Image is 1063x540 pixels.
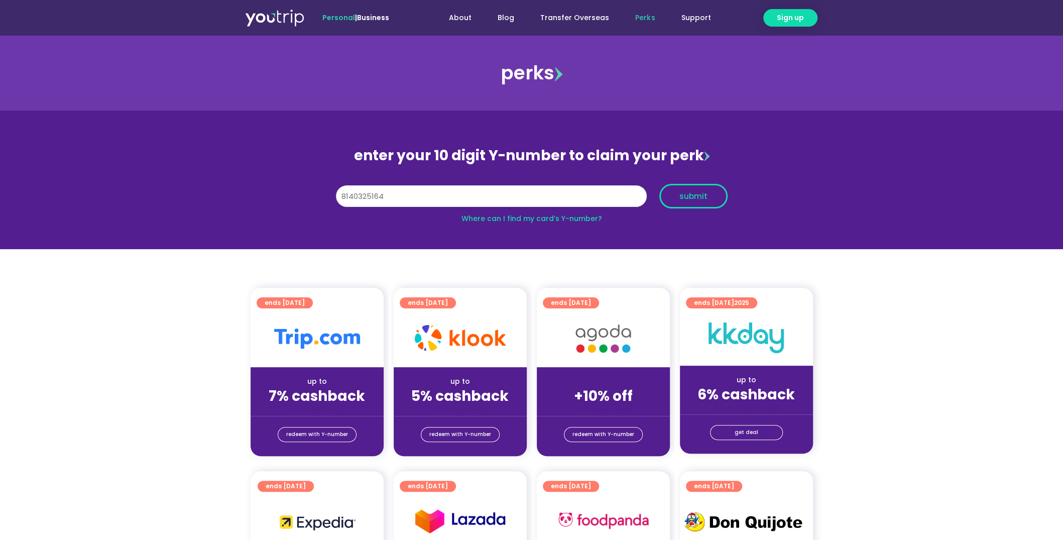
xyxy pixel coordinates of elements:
a: Business [357,13,389,23]
a: Support [668,9,724,27]
a: ends [DATE] [257,297,313,308]
a: About [436,9,485,27]
a: ends [DATE] [258,481,314,492]
a: redeem with Y-number [421,427,500,442]
span: redeem with Y-number [429,427,491,442]
a: Blog [485,9,527,27]
span: redeem with Y-number [572,427,634,442]
button: submit [659,184,728,208]
div: (for stays only) [259,405,376,416]
span: redeem with Y-number [286,427,348,442]
span: ends [DATE] [551,481,591,492]
div: up to [402,376,519,387]
div: enter your 10 digit Y-number to claim your perk [331,143,733,169]
div: up to [688,375,805,385]
span: Sign up [777,13,804,23]
form: Y Number [336,184,728,216]
div: (for stays only) [688,404,805,414]
span: submit [679,192,707,200]
span: get deal [735,425,758,440]
span: ends [DATE] [266,481,306,492]
a: ends [DATE] [400,481,456,492]
span: ends [DATE] [694,297,749,308]
span: ends [DATE] [265,297,305,308]
div: (for stays only) [402,405,519,416]
strong: 6% cashback [697,385,795,404]
span: ends [DATE] [694,481,734,492]
nav: Menu [416,9,724,27]
a: Transfer Overseas [527,9,622,27]
span: up to [594,376,613,386]
div: up to [259,376,376,387]
span: ends [DATE] [551,297,591,308]
a: ends [DATE] [400,297,456,308]
a: Sign up [763,9,817,27]
a: Perks [622,9,668,27]
strong: 5% cashback [411,386,509,406]
a: ends [DATE] [543,481,599,492]
a: Where can I find my card’s Y-number? [461,213,602,224]
span: ends [DATE] [408,481,448,492]
input: 10 digit Y-number (e.g. 8123456789) [336,185,647,207]
a: ends [DATE] [686,481,742,492]
span: Personal [322,13,355,23]
a: ends [DATE]2025 [686,297,757,308]
span: | [322,13,389,23]
strong: 7% cashback [269,386,365,406]
a: get deal [710,425,783,440]
strong: +10% off [574,386,633,406]
span: 2025 [734,298,749,307]
a: redeem with Y-number [278,427,357,442]
a: redeem with Y-number [564,427,643,442]
span: ends [DATE] [408,297,448,308]
a: ends [DATE] [543,297,599,308]
div: (for stays only) [545,405,662,416]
